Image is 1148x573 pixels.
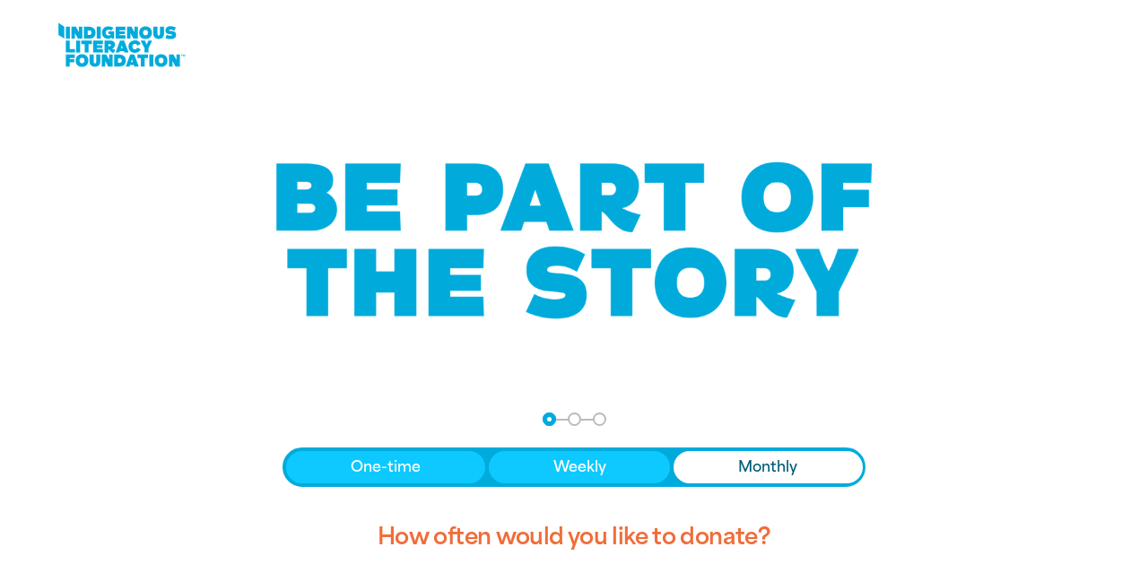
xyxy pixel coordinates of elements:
h2: How often would you like to donate? [283,508,865,566]
button: Navigate to step 3 of 3 to enter your payment details [593,412,606,426]
button: Navigate to step 2 of 3 to enter your details [568,412,581,426]
button: Monthly [674,451,862,483]
img: Be part of the story [260,126,888,355]
span: Monthly [738,456,797,478]
button: Weekly [489,451,671,483]
button: One-time [286,451,485,483]
div: Donation frequency [283,447,865,487]
button: Navigate to step 1 of 3 to enter your donation amount [543,412,556,426]
span: One-time [351,456,421,478]
span: Weekly [553,456,606,478]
